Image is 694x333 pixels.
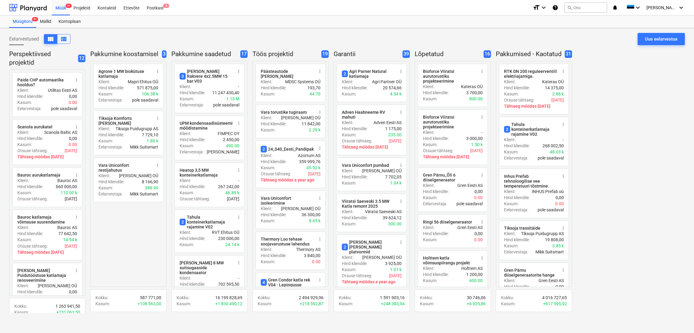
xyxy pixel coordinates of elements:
[180,235,205,242] p: Hind kliendile :
[504,174,557,188] div: Inhus Prefab tehnoloogilise vee temperatuuri tõstmine.
[212,90,239,96] p: 11 247 430,40
[17,177,29,184] p: Klient :
[538,207,564,213] p: pole saadaval
[261,171,291,177] p: Otsuse tähtaeg :
[390,91,402,97] p: 4.54 k
[415,50,481,59] p: Lõpetatud
[180,190,194,196] p: Kasum :
[74,173,79,177] span: more_vert
[299,159,320,165] p: 359 999,76
[98,144,123,150] p: Eelarvestaja :
[334,50,400,59] p: Garantii
[225,190,239,196] p: 46.89 k
[74,77,79,82] span: more_vert
[317,277,322,282] span: more_vert
[66,4,72,8] span: 9+
[504,149,518,155] p: Kasum :
[504,91,518,97] p: Kasum :
[261,218,275,224] p: Kasum :
[423,220,472,224] div: Ringi 56 diiselgeneraator
[261,152,272,159] p: Klient :
[236,168,241,173] span: more_vert
[226,143,239,149] p: 490.00
[308,171,320,177] p: [DATE]
[17,173,60,177] div: Bauroc aurukatlamaja
[180,168,233,177] div: Heatop 3,5 MW konteinerkatlamaja
[236,260,241,265] span: more_vert
[55,16,84,28] a: Kontoplaan
[399,110,403,115] span: more_vert
[504,97,534,103] p: Otsuse tähtaeg :
[218,131,239,137] p: FIMPEC OY
[423,115,476,129] div: Bioforce Viiratsi aurutorustiku projekteerimine
[342,180,356,186] p: Kasum :
[552,4,558,11] i: Abikeskus
[119,173,158,179] p: [PERSON_NAME] OÜ
[65,196,77,202] p: [DATE]
[362,168,402,174] p: [PERSON_NAME] OÜ
[261,237,314,246] div: Thermory Loo tehase soojavarustuse lahendus
[542,143,564,149] p: 268 002,50
[180,90,205,96] p: Hind kliendile :
[98,85,124,91] p: Hind kliendile :
[281,115,320,121] p: [PERSON_NAME] OÜ
[36,16,55,28] a: Mallid
[60,35,67,43] span: Kuva veergudena
[90,50,159,59] p: Pakkumine koostamisel
[342,126,367,132] p: Hind kliendile :
[213,102,239,108] p: pole saadaval
[17,224,29,231] p: Klient :
[423,173,476,182] div: Gren Pärnu_Õli 6 diiselgeneraator
[163,4,169,8] span: 9
[17,124,52,129] div: Scanola aurukatel
[180,219,186,225] span: 2
[17,135,43,141] p: Hind kliendile :
[504,143,530,149] p: Hind kliendile :
[238,84,239,90] p: -
[342,199,395,209] div: Viiratsi Saeveski 3.5 MW Katla remont 2025
[385,126,402,132] p: 1 175,00
[480,115,485,120] span: more_vert
[678,4,685,11] i: keyboard_arrow_down
[74,268,79,273] span: more_vert
[342,221,356,227] p: Kasum :
[212,229,239,235] p: RVT Ehitus OÜ
[457,182,483,188] p: Gren Eesti AS
[17,231,43,237] p: Hind kliendile :
[142,91,158,97] p: 106.38 k
[261,159,286,165] p: Hind kliendile :
[317,196,322,201] span: more_vert
[385,174,402,180] p: 7 702,05
[17,106,41,112] p: Eelarvestaja :
[69,93,77,99] p: 0,00
[423,231,449,237] p: Hind kliendile :
[155,163,160,168] span: more_vert
[646,5,677,10] span: [PERSON_NAME][GEOGRAPHIC_DATA]
[261,177,320,183] p: Tähtaeg möödas a year ago
[542,79,564,85] p: Kateras OÜ
[302,212,320,218] p: 36 300,00
[145,185,158,191] p: 388.90
[469,96,483,102] p: 800.00
[521,231,564,237] p: Tiksoja Puidugrupp AS
[307,85,320,91] p: 193,70
[423,188,449,195] p: Hind kliendile :
[236,69,241,74] span: more_vert
[9,34,70,44] div: Eelarvestused
[565,51,572,58] span: 31
[65,148,77,154] p: [DATE]
[180,121,233,131] div: UPM kondensaadisüsteemi mõõdistamine
[561,69,566,74] span: more_vert
[218,235,239,242] p: 230 000,00
[389,138,402,144] p: [DATE]
[180,149,204,155] p: Eelarvestaja :
[423,154,483,160] p: Tähtaeg möödas [DATE]
[180,131,191,137] p: Klient :
[180,143,194,149] p: Kasum :
[480,69,485,74] span: more_vert
[612,4,618,11] i: notifications
[261,121,286,127] p: Hind kliendile :
[555,201,564,207] p: 0.00
[321,51,329,58] span: 19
